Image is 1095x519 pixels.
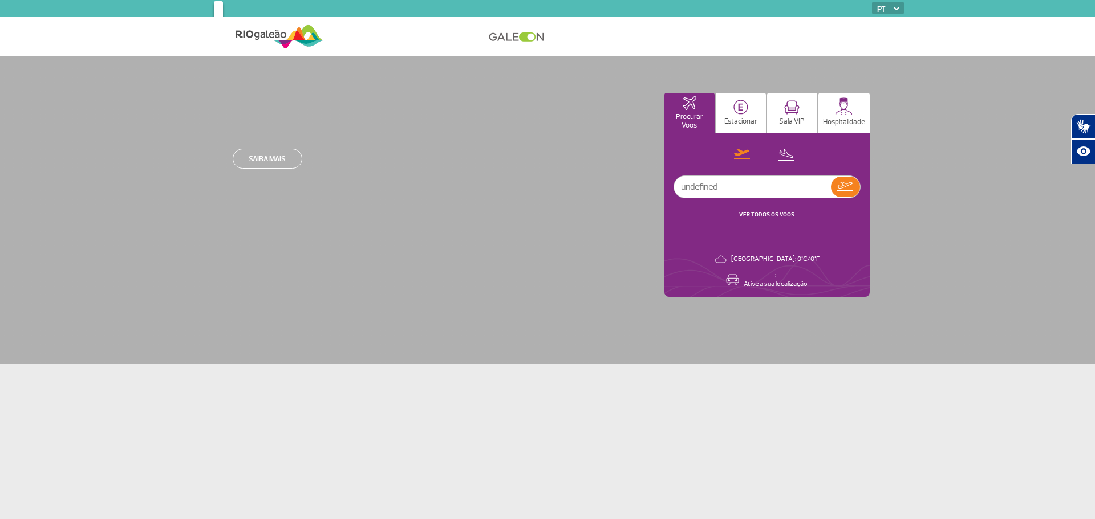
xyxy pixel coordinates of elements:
p: [GEOGRAPHIC_DATA]: 0°C/0°F [731,255,820,264]
button: Estacionar [716,93,766,133]
p: : Ative a sua localização [744,271,808,289]
img: carParkingHome.svg [733,100,748,115]
input: undefined [674,176,831,198]
button: Sala VIP [767,93,817,133]
p: Sala VIP [779,117,805,126]
img: airplaneHomeActive.svg [683,96,696,110]
p: Estacionar [724,117,757,126]
p: Hospitalidade [823,118,865,126]
div: Plugin de acessibilidade da Hand Talk. [1071,114,1095,164]
img: vipRoom.svg [784,100,800,115]
button: VER TODOS OS VOOS [736,210,798,219]
button: Procurar Voos [664,93,715,133]
button: Hospitalidade [818,93,870,133]
button: Abrir tradutor de língua de sinais. [1071,114,1095,139]
button: Abrir recursos assistivos. [1071,139,1095,164]
a: VER TODOS OS VOOS [739,211,794,218]
img: hospitality.svg [835,97,853,115]
a: Saiba mais [233,149,302,169]
p: Procurar Voos [670,113,709,130]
